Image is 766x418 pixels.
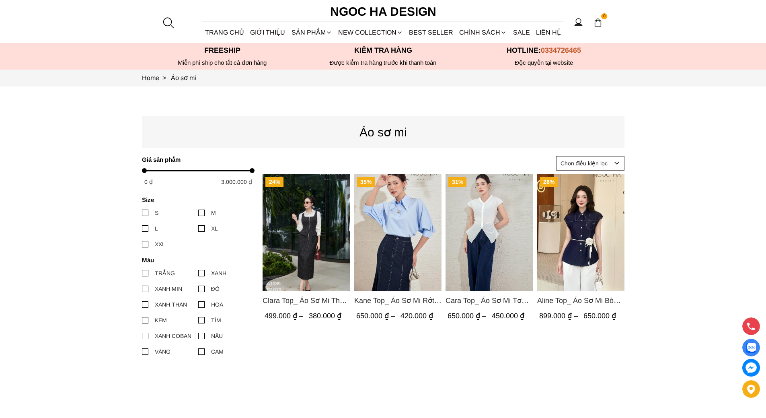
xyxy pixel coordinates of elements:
[742,339,760,356] a: Display image
[263,174,350,291] a: Product image - Clara Top_ Áo Sơ Mi Thô Cổ Đức Màu Trắng A1089
[211,208,216,217] div: M
[155,316,167,325] div: KEM
[400,312,433,320] span: 420.000 ₫
[142,74,171,81] a: Link to Home
[142,156,249,163] h4: Giá sản phẩm
[142,196,249,203] h4: Size
[356,312,396,320] span: 650.000 ₫
[263,295,350,306] span: Clara Top_ Áo Sơ Mi Thô Cổ Đức Màu Trắng A1089
[309,312,341,320] span: 380.000 ₫
[593,18,602,27] img: img-CART-ICON-ksit0nf1
[211,347,224,356] div: CAM
[303,59,464,66] p: Được kiểm tra hàng trước khi thanh toán
[746,343,756,353] img: Display image
[155,300,187,309] div: XANH THAN
[446,174,533,291] a: Product image - Cara Top_ Áo Sơ Mi Tơ Rớt Vai Nhún Eo Màu Trắng A1073
[155,332,191,340] div: XANH COBAN
[288,22,335,43] div: SẢN PHẨM
[211,224,218,233] div: XL
[263,295,350,306] a: Link to Clara Top_ Áo Sơ Mi Thô Cổ Đức Màu Trắng A1089
[510,22,533,43] a: SALE
[142,257,249,264] h4: Màu
[211,316,221,325] div: TÍM
[464,46,624,55] p: Hotline:
[354,46,412,54] font: Kiểm tra hàng
[211,269,226,278] div: XANH
[537,174,624,291] a: Product image - Aline Top_ Áo Sơ Mi Bò Lụa Rớt Vai A1070
[446,174,533,291] img: Cara Top_ Áo Sơ Mi Tơ Rớt Vai Nhún Eo Màu Trắng A1073
[446,295,533,306] a: Link to Cara Top_ Áo Sơ Mi Tơ Rớt Vai Nhún Eo Màu Trắng A1073
[323,2,444,21] a: Ngoc Ha Design
[211,300,223,309] div: HOA
[155,224,158,233] div: L
[537,295,624,306] a: Link to Aline Top_ Áo Sơ Mi Bò Lụa Rớt Vai A1070
[583,312,616,320] span: 650.000 ₫
[144,179,153,185] span: 0 ₫
[354,174,442,291] img: Kane Top_ Áo Sơ Mi Rớt Vai Cổ Trụ Màu Xanh A1075
[456,22,510,43] div: Chính sách
[541,46,581,54] span: 0334726465
[354,295,442,306] span: Kane Top_ Áo Sơ Mi Rớt Vai Cổ Trụ Màu Xanh A1075
[211,332,223,340] div: NÂU
[171,74,196,81] a: Link to Áo sơ mi
[742,359,760,377] a: messenger
[265,312,305,320] span: 499.000 ₫
[354,174,442,291] a: Product image - Kane Top_ Áo Sơ Mi Rớt Vai Cổ Trụ Màu Xanh A1075
[263,174,350,291] img: Clara Top_ Áo Sơ Mi Thô Cổ Đức Màu Trắng A1089
[155,208,158,217] div: S
[211,284,220,293] div: ĐỎ
[202,22,247,43] a: TRANG CHỦ
[601,13,608,20] span: 0
[539,312,579,320] span: 899.000 ₫
[406,22,456,43] a: BEST SELLER
[354,295,442,306] a: Link to Kane Top_ Áo Sơ Mi Rớt Vai Cổ Trụ Màu Xanh A1075
[142,46,303,55] p: Freeship
[537,174,624,291] img: Aline Top_ Áo Sơ Mi Bò Lụa Rớt Vai A1070
[537,295,624,306] span: Aline Top_ Áo Sơ Mi Bò Lụa Rớt Vai A1070
[155,347,170,356] div: VÀNG
[448,312,488,320] span: 650.000 ₫
[155,284,182,293] div: XANH MIN
[142,59,303,66] div: Miễn phí ship cho tất cả đơn hàng
[221,179,252,185] span: 3.000.000 ₫
[142,123,624,142] p: Áo sơ mi
[464,59,624,66] h6: Độc quyền tại website
[155,269,175,278] div: TRẮNG
[159,74,169,81] span: >
[247,22,288,43] a: GIỚI THIỆU
[335,22,406,43] a: NEW COLLECTION
[492,312,524,320] span: 450.000 ₫
[533,22,564,43] a: LIÊN HỆ
[446,295,533,306] span: Cara Top_ Áo Sơ Mi Tơ Rớt Vai Nhún Eo Màu Trắng A1073
[155,240,165,249] div: XXL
